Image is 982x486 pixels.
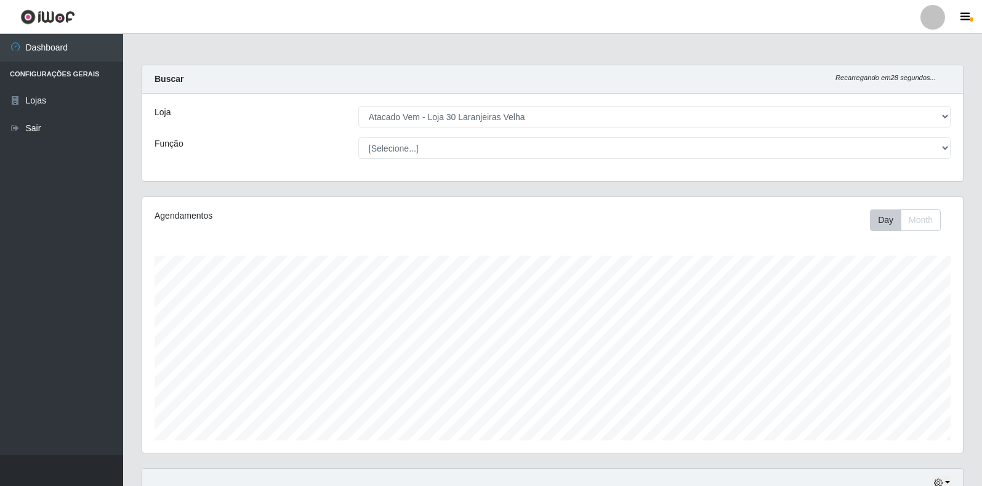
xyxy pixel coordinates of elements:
div: Agendamentos [155,209,475,222]
i: Recarregando em 28 segundos... [835,74,936,81]
button: Month [901,209,941,231]
div: Toolbar with button groups [870,209,951,231]
button: Day [870,209,901,231]
label: Função [155,137,183,150]
label: Loja [155,106,171,119]
div: First group [870,209,941,231]
img: CoreUI Logo [20,9,75,25]
strong: Buscar [155,74,183,84]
